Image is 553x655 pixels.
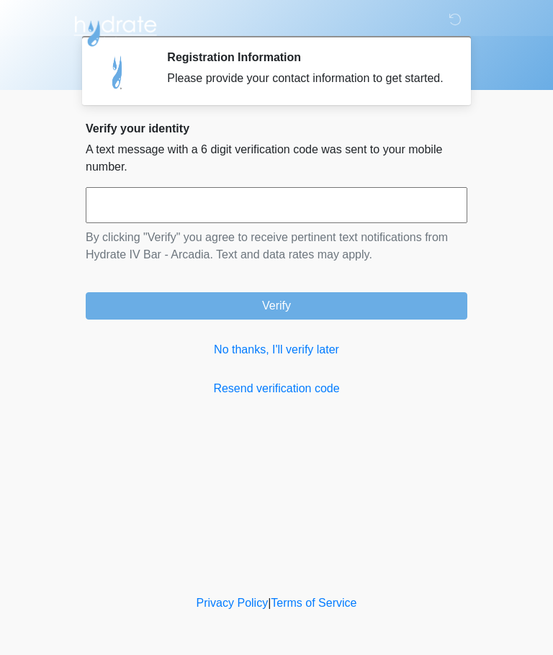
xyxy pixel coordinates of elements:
div: Please provide your contact information to get started. [167,70,446,87]
a: | [268,597,271,609]
a: Privacy Policy [197,597,269,609]
button: Verify [86,292,467,320]
a: No thanks, I'll verify later [86,341,467,358]
a: Terms of Service [271,597,356,609]
p: A text message with a 6 digit verification code was sent to your mobile number. [86,141,467,176]
p: By clicking "Verify" you agree to receive pertinent text notifications from Hydrate IV Bar - Arca... [86,229,467,263]
img: Agent Avatar [96,50,140,94]
a: Resend verification code [86,380,467,397]
img: Hydrate IV Bar - Arcadia Logo [71,11,159,48]
h2: Verify your identity [86,122,467,135]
